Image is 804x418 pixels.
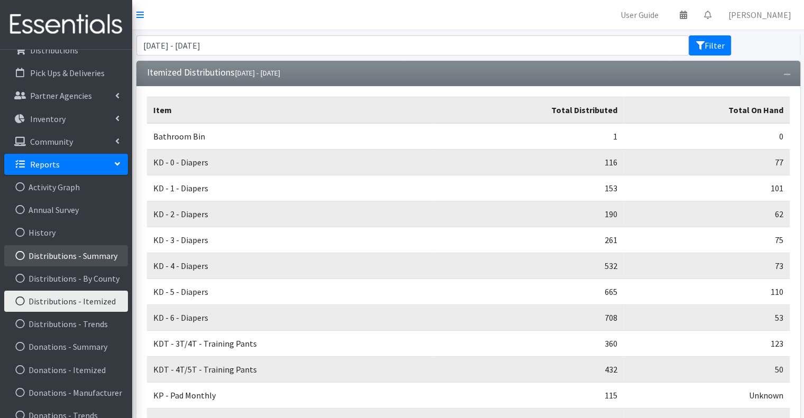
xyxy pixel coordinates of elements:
td: 708 [431,305,624,331]
a: User Guide [612,4,667,25]
h3: Itemized Distributions [147,67,280,78]
td: KD - 5 - Diapers [147,279,431,305]
a: Activity Graph [4,177,128,198]
a: Pick Ups & Deliveries [4,62,128,83]
a: Distributions - Trends [4,313,128,335]
td: KDT - 4T/5T - Training Pants [147,357,431,383]
p: Pick Ups & Deliveries [30,68,105,78]
td: KD - 3 - Diapers [147,227,431,253]
td: 75 [624,227,789,253]
td: 77 [624,150,789,175]
td: 50 [624,357,789,383]
td: 0 [624,123,789,150]
p: Partner Agencies [30,90,92,101]
td: KD - 4 - Diapers [147,253,431,279]
td: 110 [624,279,789,305]
td: 73 [624,253,789,279]
a: Reports [4,154,128,175]
td: KD - 1 - Diapers [147,175,431,201]
td: 53 [624,305,789,331]
p: Community [30,136,73,147]
a: Distributions [4,40,128,61]
td: 115 [431,383,624,408]
a: Distributions - By County [4,268,128,289]
td: 1 [431,123,624,150]
a: Distributions - Itemized [4,291,128,312]
a: Annual Survey [4,199,128,220]
td: KDT - 3T/4T - Training Pants [147,331,431,357]
th: Total On Hand [624,97,789,124]
th: Total Distributed [431,97,624,124]
button: Filter [689,35,731,55]
td: Unknown [624,383,789,408]
a: History [4,222,128,243]
td: 532 [431,253,624,279]
a: [PERSON_NAME] [720,4,800,25]
td: KD - 2 - Diapers [147,201,431,227]
td: 116 [431,150,624,175]
p: Inventory [30,114,66,124]
th: Item [147,97,431,124]
a: Partner Agencies [4,85,128,106]
td: KD - 0 - Diapers [147,150,431,175]
a: Community [4,131,128,152]
td: 665 [431,279,624,305]
td: 62 [624,201,789,227]
small: [DATE] - [DATE] [235,68,280,78]
a: Donations - Summary [4,336,128,357]
img: HumanEssentials [4,7,128,42]
input: January 1, 2011 - December 31, 2011 [136,35,689,55]
a: Donations - Itemized [4,359,128,380]
td: Bathroom Bin [147,123,431,150]
a: Distributions - Summary [4,245,128,266]
td: 153 [431,175,624,201]
a: Inventory [4,108,128,129]
td: 360 [431,331,624,357]
td: 123 [624,331,789,357]
td: KD - 6 - Diapers [147,305,431,331]
td: 101 [624,175,789,201]
td: 261 [431,227,624,253]
p: Reports [30,159,60,170]
td: KP - Pad Monthly [147,383,431,408]
a: Donations - Manufacturer [4,382,128,403]
p: Distributions [30,45,78,55]
td: 190 [431,201,624,227]
td: 432 [431,357,624,383]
